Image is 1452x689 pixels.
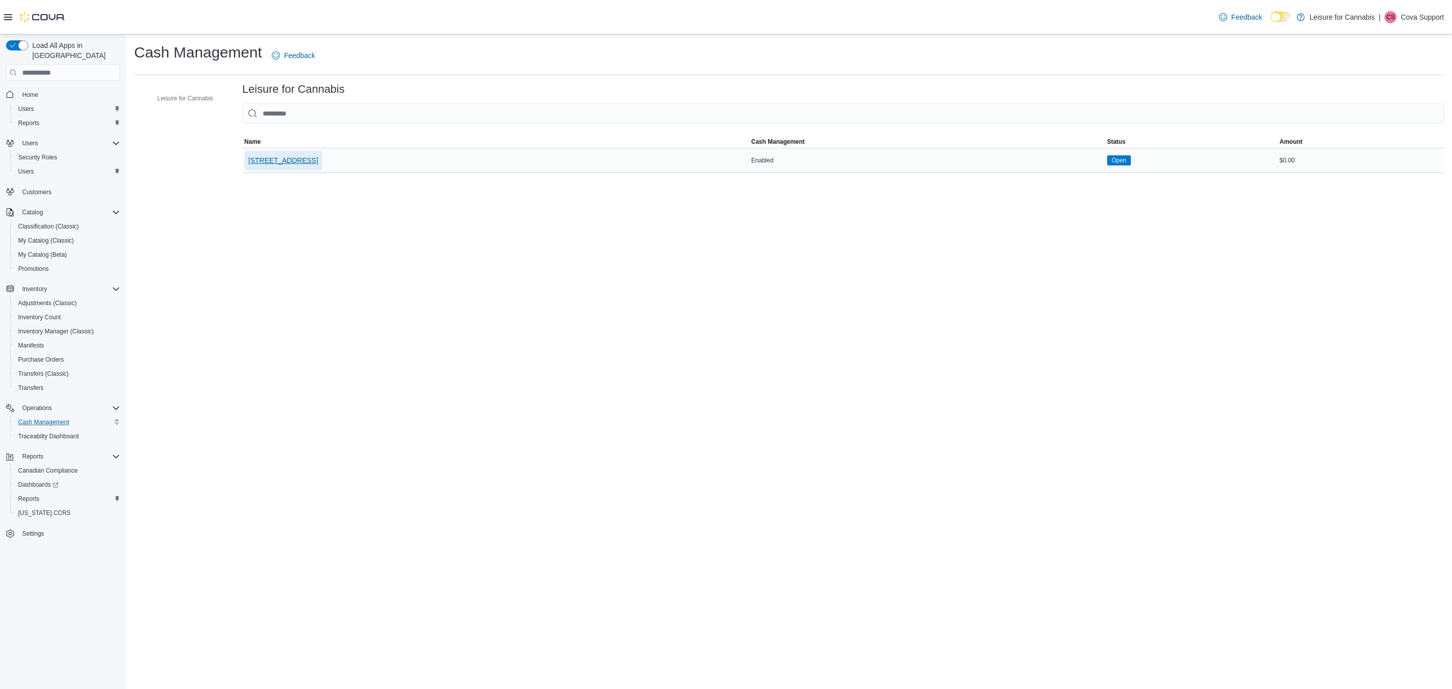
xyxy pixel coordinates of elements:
span: Status [1107,138,1126,146]
span: Cash Management [14,416,120,428]
a: Transfers [14,382,47,394]
button: Purchase Orders [10,353,124,367]
span: Amount [1280,138,1302,146]
button: Inventory [2,282,124,296]
span: Customers [22,188,51,196]
span: Home [22,91,38,99]
span: Reports [18,495,39,503]
a: Feedback [1215,7,1266,27]
span: [STREET_ADDRESS] [249,155,318,165]
button: Home [2,87,124,101]
span: Leisure for Cannabis [157,94,213,102]
span: Open [1112,156,1126,165]
a: Classification (Classic) [14,220,83,233]
span: Customers [18,186,120,198]
span: Promotions [18,265,49,273]
a: My Catalog (Classic) [14,235,78,247]
span: Promotions [14,263,120,275]
span: Adjustments (Classic) [18,299,77,307]
span: Feedback [284,50,315,61]
a: Canadian Compliance [14,465,82,477]
span: Reports [18,119,39,127]
a: Promotions [14,263,53,275]
div: Enabled [749,154,1105,166]
span: Purchase Orders [14,354,120,366]
span: Inventory [18,283,120,295]
span: Operations [18,402,120,414]
button: Users [18,137,42,149]
button: Inventory Manager (Classic) [10,324,124,338]
span: Security Roles [14,151,120,163]
span: Traceabilty Dashboard [18,432,79,440]
span: Home [18,88,120,100]
button: Classification (Classic) [10,219,124,234]
span: Inventory Manager (Classic) [18,327,94,335]
span: Reports [14,117,120,129]
a: Purchase Orders [14,354,68,366]
span: Cash Management [18,418,69,426]
button: Customers [2,185,124,199]
button: My Catalog (Classic) [10,234,124,248]
span: Settings [22,530,44,538]
a: Inventory Manager (Classic) [14,325,98,337]
button: Promotions [10,262,124,276]
span: Users [22,139,38,147]
a: Adjustments (Classic) [14,297,81,309]
span: Traceabilty Dashboard [14,430,120,442]
a: Transfers (Classic) [14,368,73,380]
span: Catalog [18,206,120,218]
a: Users [14,165,38,178]
button: Users [10,164,124,179]
button: Traceabilty Dashboard [10,429,124,443]
span: Users [18,167,34,176]
span: Settings [18,527,120,540]
button: Operations [18,402,56,414]
img: Cova [20,12,66,22]
button: Reports [10,116,124,130]
a: Cash Management [14,416,73,428]
button: Name [243,136,749,148]
span: Name [245,138,261,146]
a: Customers [18,186,55,198]
button: Reports [2,449,124,464]
button: Users [10,102,124,116]
a: Dashboards [10,478,124,492]
span: Cash Management [751,138,805,146]
span: Inventory [22,285,47,293]
span: Purchase Orders [18,356,64,364]
button: Cash Management [10,415,124,429]
span: Operations [22,404,52,412]
span: CS [1386,11,1395,23]
div: $0.00 [1278,154,1444,166]
span: Manifests [14,339,120,352]
span: Users [14,165,120,178]
button: Inventory Count [10,310,124,324]
span: Reports [18,450,120,463]
span: Transfers (Classic) [14,368,120,380]
a: [US_STATE] CCRS [14,507,75,519]
span: Reports [22,452,43,461]
p: Cova Support [1401,11,1444,23]
button: Manifests [10,338,124,353]
button: Operations [2,401,124,415]
button: Transfers (Classic) [10,367,124,381]
h3: Leisure for Cannabis [243,83,345,95]
span: Inventory Count [18,313,61,321]
button: Leisure for Cannabis [143,92,217,104]
button: Settings [2,526,124,541]
span: Dashboards [14,479,120,491]
button: [STREET_ADDRESS] [245,150,322,170]
a: Security Roles [14,151,61,163]
div: Cova Support [1384,11,1397,23]
a: My Catalog (Beta) [14,249,71,261]
a: Manifests [14,339,48,352]
span: My Catalog (Classic) [14,235,120,247]
a: Reports [14,117,43,129]
input: This is a search bar. As you type, the results lower in the page will automatically filter. [243,103,1444,124]
a: Home [18,89,42,101]
span: Adjustments (Classic) [14,297,120,309]
span: Classification (Classic) [18,222,79,231]
a: Settings [18,528,48,540]
button: Cash Management [749,136,1105,148]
